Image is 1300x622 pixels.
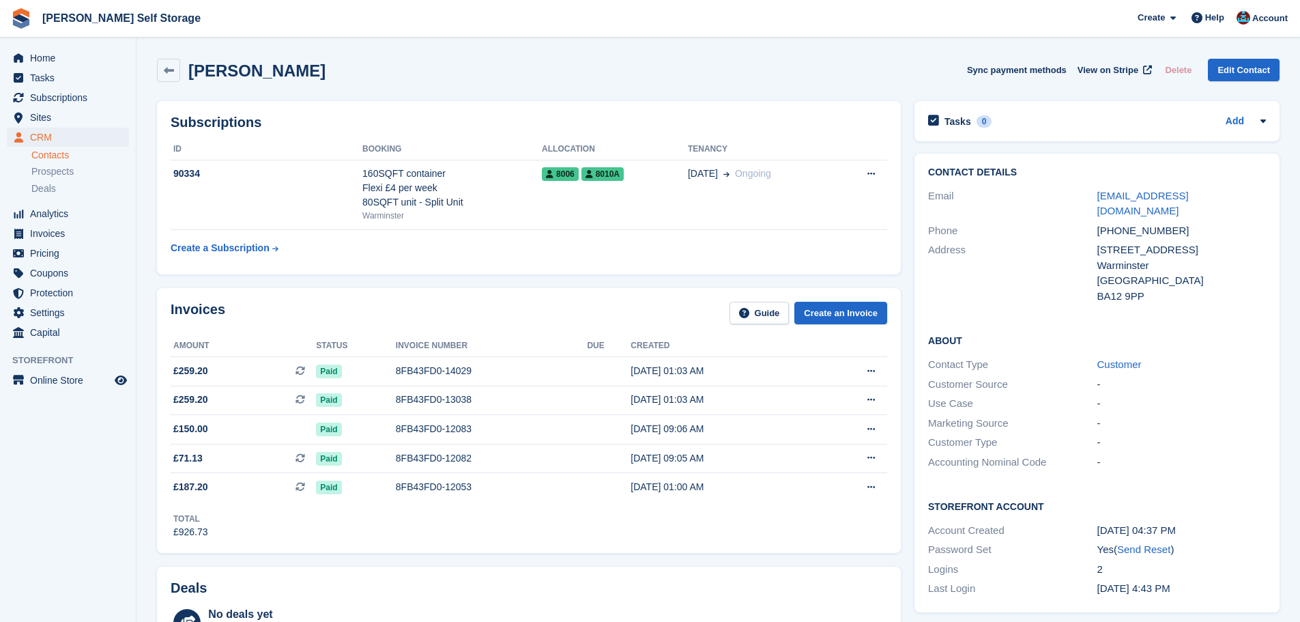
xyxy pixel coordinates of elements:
span: Paid [316,452,341,466]
th: Status [316,335,396,357]
span: View on Stripe [1078,63,1138,77]
span: CRM [30,128,112,147]
a: Edit Contact [1208,59,1280,81]
div: Phone [928,223,1097,239]
span: Storefront [12,354,136,367]
span: Deals [31,182,56,195]
div: Contact Type [928,357,1097,373]
div: Address [928,242,1097,304]
a: Customer [1097,358,1142,370]
h2: Contact Details [928,167,1266,178]
div: 90334 [171,167,362,181]
div: £926.73 [173,525,208,539]
th: Created [631,335,815,357]
div: [DATE] 09:05 AM [631,451,815,466]
span: £150.00 [173,422,208,436]
th: Tenancy [688,139,836,160]
div: 8FB43FD0-12053 [396,480,588,494]
span: Analytics [30,204,112,223]
div: [DATE] 01:00 AM [631,480,815,494]
span: Coupons [30,264,112,283]
span: Paid [316,423,341,436]
div: [DATE] 09:06 AM [631,422,815,436]
div: - [1097,377,1266,393]
h2: Tasks [944,115,971,128]
a: menu [7,48,129,68]
span: £259.20 [173,364,208,378]
a: Create an Invoice [794,302,887,324]
span: Tasks [30,68,112,87]
span: 8006 [542,167,579,181]
span: [DATE] [688,167,718,181]
div: [DATE] 01:03 AM [631,364,815,378]
div: Email [928,188,1097,219]
div: 0 [977,115,992,128]
div: Create a Subscription [171,241,270,255]
div: Logins [928,562,1097,578]
div: Account Created [928,523,1097,539]
a: menu [7,204,129,223]
button: Sync payment methods [967,59,1067,81]
div: [DATE] 04:37 PM [1097,523,1266,539]
th: Invoice number [396,335,588,357]
a: Create a Subscription [171,236,278,261]
div: Total [173,513,208,525]
a: Preview store [113,372,129,388]
h2: Subscriptions [171,115,887,130]
div: Use Case [928,396,1097,412]
div: 8FB43FD0-12082 [396,451,588,466]
div: 8FB43FD0-12083 [396,422,588,436]
h2: Deals [171,580,207,596]
span: Prospects [31,165,74,178]
th: ID [171,139,362,160]
span: Ongoing [735,168,771,179]
div: - [1097,416,1266,432]
a: Add [1226,114,1244,130]
a: menu [7,224,129,243]
a: Prospects [31,165,129,179]
span: Create [1138,11,1165,25]
div: 2 [1097,562,1266,578]
img: Dev Yildirim [1237,11,1250,25]
a: menu [7,323,129,342]
th: Amount [171,335,316,357]
a: menu [7,88,129,107]
time: 2025-06-11 15:43:39 UTC [1097,582,1170,594]
img: stora-icon-8386f47178a22dfd0bd8f6a31ec36ba5ce8667c1dd55bd0f319d3a0aa187defe.svg [11,8,31,29]
span: Invoices [30,224,112,243]
h2: About [928,333,1266,347]
div: Password Set [928,542,1097,558]
span: Online Store [30,371,112,390]
a: menu [7,371,129,390]
h2: [PERSON_NAME] [188,61,326,80]
div: [GEOGRAPHIC_DATA] [1097,273,1266,289]
div: 8FB43FD0-14029 [396,364,588,378]
span: £187.20 [173,480,208,494]
div: Customer Source [928,377,1097,393]
h2: Invoices [171,302,225,324]
span: £259.20 [173,393,208,407]
div: [STREET_ADDRESS] [1097,242,1266,258]
span: Paid [316,481,341,494]
a: Guide [730,302,790,324]
div: [DATE] 01:03 AM [631,393,815,407]
div: - [1097,396,1266,412]
a: menu [7,283,129,302]
div: - [1097,435,1266,451]
div: Accounting Nominal Code [928,455,1097,470]
a: menu [7,244,129,263]
th: Booking [362,139,542,160]
a: Send Reset [1117,543,1170,555]
div: Last Login [928,581,1097,597]
span: Help [1205,11,1224,25]
span: £71.13 [173,451,203,466]
div: - [1097,455,1266,470]
a: Deals [31,182,129,196]
span: Paid [316,393,341,407]
a: menu [7,303,129,322]
div: 8FB43FD0-13038 [396,393,588,407]
div: [PHONE_NUMBER] [1097,223,1266,239]
span: Home [30,48,112,68]
h2: Storefront Account [928,499,1266,513]
div: BA12 9PP [1097,289,1266,305]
